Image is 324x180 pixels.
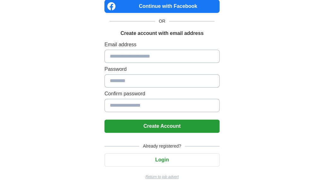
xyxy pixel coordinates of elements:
[104,174,220,180] a: Return to job advert
[139,143,185,149] span: Already registered?
[104,65,220,73] label: Password
[104,157,220,162] a: Login
[104,90,220,98] label: Confirm password
[104,153,220,166] button: Login
[104,41,220,48] label: Email address
[104,120,220,133] button: Create Account
[155,18,169,25] span: OR
[121,30,203,37] h1: Create account with email address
